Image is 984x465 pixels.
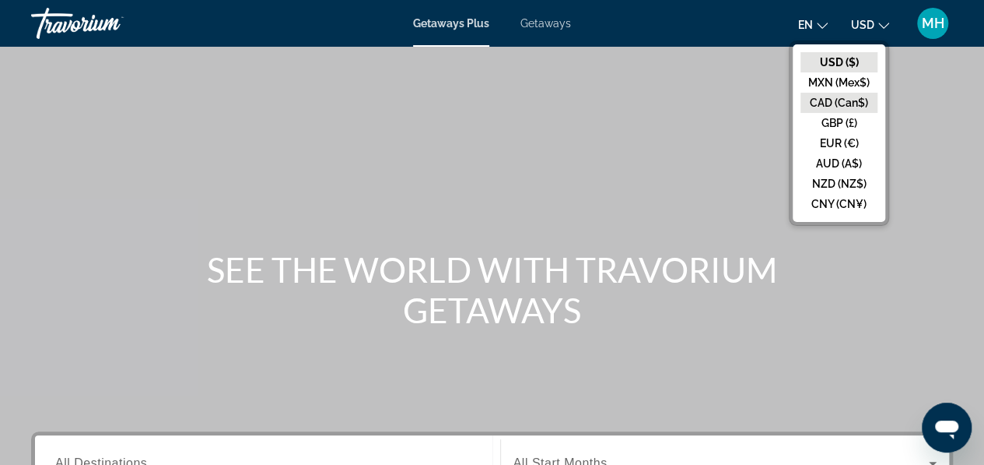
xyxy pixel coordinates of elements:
[922,403,972,453] iframe: Button to launch messaging window
[31,3,187,44] a: Travorium
[413,17,489,30] a: Getaways Plus
[922,16,944,31] span: MH
[800,72,877,93] button: MXN (Mex$)
[851,13,889,36] button: Change currency
[520,17,571,30] a: Getaways
[800,194,877,214] button: CNY (CN¥)
[798,13,828,36] button: Change language
[800,52,877,72] button: USD ($)
[201,249,784,330] h1: SEE THE WORLD WITH TRAVORIUM GETAWAYS
[912,7,953,40] button: User Menu
[800,93,877,113] button: CAD (Can$)
[800,113,877,133] button: GBP (£)
[798,19,813,31] span: en
[800,174,877,194] button: NZD (NZ$)
[851,19,874,31] span: USD
[800,133,877,153] button: EUR (€)
[800,153,877,174] button: AUD (A$)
